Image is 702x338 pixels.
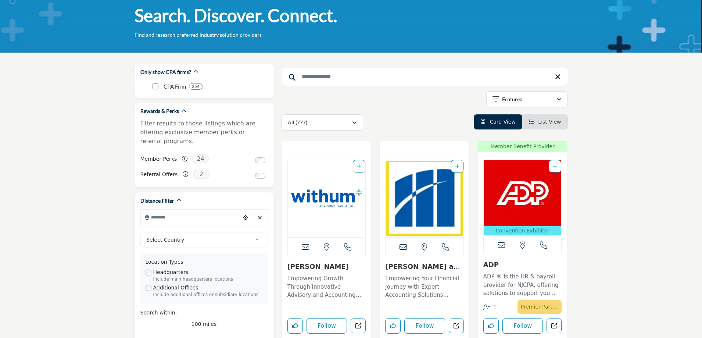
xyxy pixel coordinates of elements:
button: Follow [307,318,347,334]
p: ADP ® is the HR & payroll provider for NJCPA, offering solutions to support you and your clients ... [483,273,562,298]
span: 2 [193,170,209,179]
h2: Rewards & Perks [140,107,179,115]
p: Convention Exhibitor [485,227,560,235]
a: Add To List [357,163,361,169]
a: [PERSON_NAME] [287,263,349,270]
a: Open adp in new tab [547,319,562,334]
input: Switch to Referral Offers [255,173,265,179]
button: Like listing [483,318,499,334]
a: Add To List [455,163,459,169]
p: Empowering Your Financial Journey with Expert Accounting Solutions Specializing in accounting ser... [385,274,464,299]
div: Location Types [146,258,263,266]
label: Member Perks [140,153,177,166]
a: Open Listing in new tab [288,160,366,237]
img: Withum [288,160,366,237]
h3: Magone and Company, PC [385,263,464,271]
span: Card View [490,119,515,125]
h3: ADP [483,261,562,269]
h2: Distance Filter [140,197,174,204]
h2: Only show CPA firms? [140,68,191,76]
button: Like listing [287,318,303,334]
span: Member Benefit Provider [480,143,565,150]
a: ADP [483,261,499,268]
p: CPA Firm: CPA Firm [164,82,186,91]
button: Featured [486,91,568,107]
button: Follow [502,318,543,334]
b: 254 [192,84,200,89]
p: Find and research preferred industry solution providers [135,31,262,39]
p: All (777) [288,119,307,126]
div: Include additional offices or subsidiary locations [153,292,263,298]
a: View List [529,119,561,125]
span: List View [538,119,561,125]
p: Filter results to those listings which are offering exclusive member perks or referral programs. [140,119,268,146]
img: ADP [484,160,562,226]
span: Select Country [146,235,252,244]
div: Include main headquarters locations [153,276,263,283]
span: 100 miles [191,321,217,327]
div: Choose your current location [240,210,251,226]
a: Add To List [553,163,557,169]
a: Empowering Your Financial Journey with Expert Accounting Solutions Specializing in accounting ser... [385,273,464,299]
a: Open magone-and-company-pc in new tab [449,319,464,334]
a: ADP ® is the HR & payroll provider for NJCPA, offering solutions to support you and your clients ... [483,271,562,298]
div: Followers [483,303,497,312]
div: Clear search location [255,210,266,226]
a: View Card [480,119,516,125]
label: Additional Offices [153,284,198,292]
label: Referral Offers [140,168,178,181]
span: 24 [192,154,209,163]
li: List View [522,114,568,129]
p: Featured [502,96,523,103]
a: [PERSON_NAME] and Company, ... [385,263,463,278]
div: Search within: [140,309,268,317]
p: Empowering Growth Through Innovative Advisory and Accounting Solutions This forward-thinking, tec... [287,274,366,299]
button: All (777) [282,114,363,131]
input: Search Keyword [282,68,568,86]
button: Like listing [385,318,401,334]
h3: Withum [287,263,366,271]
p: Premier Partner [520,302,559,312]
a: Open withum in new tab [351,319,366,334]
div: 254 Results For CPA Firm [189,83,203,90]
a: Empowering Growth Through Innovative Advisory and Accounting Solutions This forward-thinking, tec... [287,273,366,299]
button: Follow [404,318,445,334]
a: Open Listing in new tab [484,160,562,235]
a: Open Listing in new tab [386,160,463,237]
input: Switch to Member Perks [255,157,265,163]
img: Magone and Company, PC [386,160,463,237]
label: Headquarters [153,268,189,276]
span: 1 [493,304,497,311]
li: Card View [474,114,522,129]
input: CPA Firm checkbox [153,83,158,89]
h1: Search. Discover. Connect. [135,4,337,27]
input: Search Location [141,210,240,224]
